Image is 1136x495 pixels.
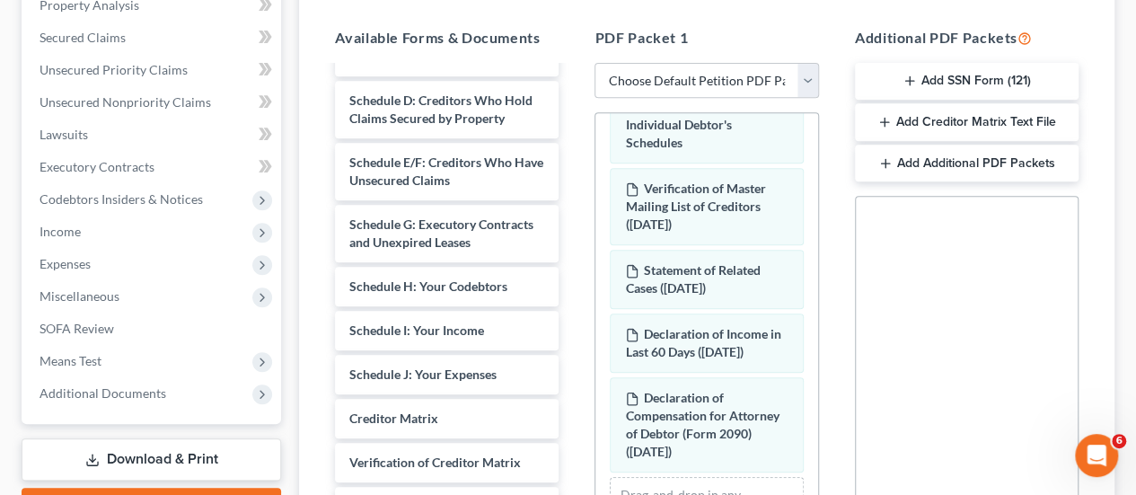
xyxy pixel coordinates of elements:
h5: Available Forms & Documents [335,27,559,49]
span: Executory Contracts [40,159,154,174]
a: Unsecured Priority Claims [25,54,281,86]
span: Schedule C: The Property You Claim as Exempt [349,31,515,64]
span: Schedule J: Your Expenses [349,367,497,382]
span: Schedule G: Executory Contracts and Unexpired Leases [349,217,533,250]
span: Secured Claims [40,30,126,45]
span: Creditor Matrix [349,411,438,426]
h5: PDF Packet 1 [594,27,818,49]
span: Miscellaneous [40,288,119,304]
h5: Additional PDF Packets [855,27,1079,49]
span: Expenses [40,256,91,271]
span: Verification of Creditor Matrix [349,455,521,470]
span: Declaration of Compensation for Attorney of Debtor (Form 2090) ([DATE]) [625,390,779,459]
span: SOFA Review [40,321,114,336]
button: Add Additional PDF Packets [855,145,1079,182]
span: Schedule H: Your Codebtors [349,278,507,294]
span: Unsecured Priority Claims [40,62,188,77]
span: Schedule I: Your Income [349,323,484,338]
a: Lawsuits [25,119,281,151]
span: Lawsuits [40,127,88,142]
span: Codebtors Insiders & Notices [40,191,203,207]
span: Declaration of Income in Last 60 Days ([DATE]) [625,326,780,359]
iframe: Intercom live chat [1075,434,1118,477]
span: Income [40,224,81,239]
a: Secured Claims [25,22,281,54]
a: Executory Contracts [25,151,281,183]
span: Schedule E/F: Creditors Who Have Unsecured Claims [349,155,543,188]
span: Unsecured Nonpriority Claims [40,94,211,110]
span: Declaration About an Individual Debtor's Schedules [625,99,744,150]
span: Additional Documents [40,385,166,401]
span: 6 [1112,434,1126,448]
a: Download & Print [22,438,281,481]
button: Add Creditor Matrix Text File [855,103,1079,141]
button: Add SSN Form (121) [855,63,1079,101]
span: Means Test [40,353,101,368]
span: Statement of Related Cases ([DATE]) [625,262,760,296]
a: SOFA Review [25,313,281,345]
span: Schedule D: Creditors Who Hold Claims Secured by Property [349,93,533,126]
a: Unsecured Nonpriority Claims [25,86,281,119]
span: Verification of Master Mailing List of Creditors ([DATE]) [625,181,765,232]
